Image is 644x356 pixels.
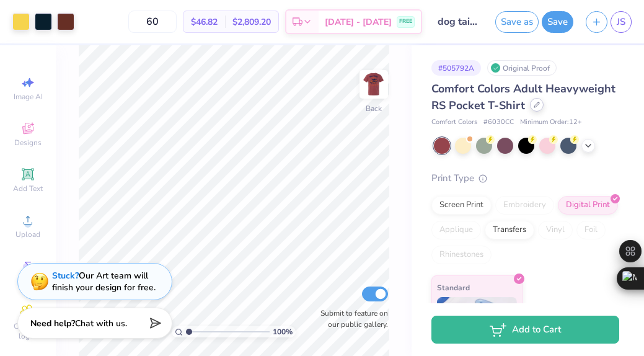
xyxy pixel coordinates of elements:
[52,270,156,293] div: Our Art team will finish your design for free.
[15,229,40,239] span: Upload
[325,16,392,29] span: [DATE] - [DATE]
[437,281,470,294] span: Standard
[611,11,632,33] a: JS
[576,221,606,239] div: Foil
[483,117,514,128] span: # 6030CC
[30,318,75,329] strong: Need help?
[191,16,218,29] span: $46.82
[14,138,42,148] span: Designs
[542,11,573,33] button: Save
[558,196,618,215] div: Digital Print
[431,316,619,344] button: Add to Cart
[495,11,539,33] button: Save as
[273,326,293,337] span: 100 %
[128,11,177,33] input: – –
[232,16,271,29] span: $2,809.20
[431,196,492,215] div: Screen Print
[431,171,619,185] div: Print Type
[617,15,625,29] span: JS
[75,318,127,329] span: Chat with us.
[431,246,492,264] div: Rhinestones
[52,270,79,282] strong: Stuck?
[431,60,481,76] div: # 505792A
[495,196,554,215] div: Embroidery
[399,17,412,26] span: FREE
[314,308,388,330] label: Submit to feature on our public gallery.
[485,221,534,239] div: Transfers
[431,117,477,128] span: Comfort Colors
[366,103,382,114] div: Back
[431,221,481,239] div: Applique
[6,321,50,341] span: Clipart & logos
[361,72,386,97] img: Back
[431,81,615,113] span: Comfort Colors Adult Heavyweight RS Pocket T-Shirt
[14,92,43,102] span: Image AI
[538,221,573,239] div: Vinyl
[487,60,557,76] div: Original Proof
[13,184,43,194] span: Add Text
[428,9,489,34] input: Untitled Design
[520,117,582,128] span: Minimum Order: 12 +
